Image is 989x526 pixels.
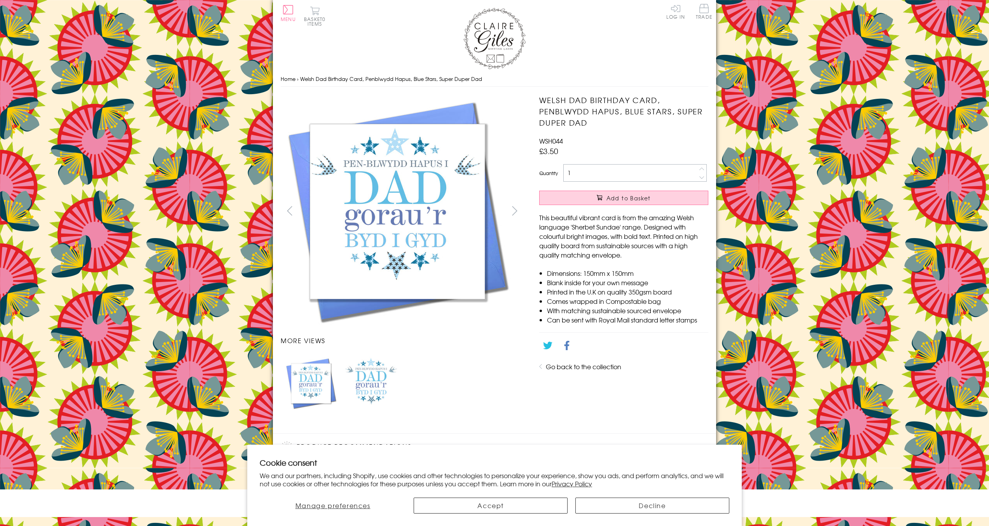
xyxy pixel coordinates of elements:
[300,75,482,82] span: Welsh Dad Birthday Card, Penblwydd Hapus, Blue Stars, Super Duper Dad
[281,5,296,21] button: Menu
[506,202,524,219] button: next
[606,194,651,202] span: Add to Basket
[260,498,406,514] button: Manage preferences
[285,357,337,410] img: Welsh Dad Birthday Card, Penblwydd Hapus, Blue Stars, Super Duper Dad
[547,268,708,278] li: Dimensions: 150mm x 150mm
[414,498,568,514] button: Accept
[547,315,708,324] li: Can be sent with Royal Mail standard letter stamps
[666,4,685,19] a: Log In
[547,287,708,296] li: Printed in the U.K on quality 350gsm board
[696,4,712,21] a: Trade
[539,170,558,177] label: Quantity
[547,306,708,315] li: With matching sustainable sourced envelope
[281,75,295,82] a: Home
[281,353,524,414] ul: Carousel Pagination
[546,362,621,371] a: Go back to the collection
[552,479,592,488] a: Privacy Policy
[304,6,325,26] button: Basket0 items
[345,357,398,410] img: Welsh Dad Birthday Card, Penblwydd Hapus, Blue Stars, Super Duper Dad
[260,457,729,468] h2: Cookie consent
[281,95,514,328] img: Welsh Dad Birthday Card, Penblwydd Hapus, Blue Stars, Super Duper Dad
[539,95,708,128] h1: Welsh Dad Birthday Card, Penblwydd Hapus, Blue Stars, Super Duper Dad
[281,442,708,453] h2: Product recommendations
[260,472,729,488] p: We and our partners, including Shopify, use cookies and other technologies to personalize your ex...
[297,75,299,82] span: ›
[295,501,370,510] span: Manage preferences
[539,146,558,156] span: £3.50
[575,498,729,514] button: Decline
[463,8,526,69] img: Claire Giles Greetings Cards
[539,191,708,205] button: Add to Basket
[281,336,524,345] h3: More views
[341,353,402,414] li: Carousel Page 2
[539,136,563,146] span: WSH044
[281,353,341,414] li: Carousel Page 1 (Current Slide)
[696,4,712,19] span: Trade
[547,278,708,287] li: Blank inside for your own message
[547,296,708,306] li: Comes wrapped in Compostable bag
[539,213,708,259] p: This beautiful vibrant card is from the amazing Welsh language 'Sherbet Sundae' range. Designed w...
[281,16,296,23] span: Menu
[308,16,325,27] span: 0 items
[281,202,298,219] button: prev
[281,71,708,87] nav: breadcrumbs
